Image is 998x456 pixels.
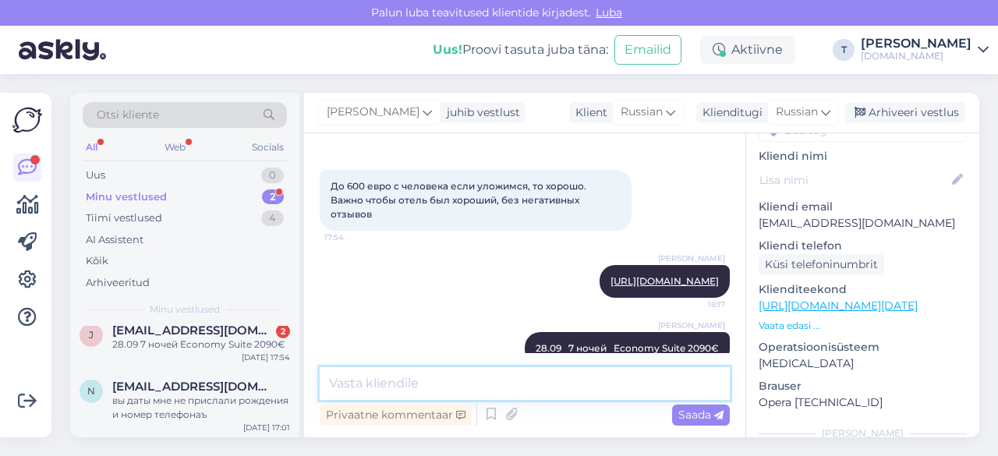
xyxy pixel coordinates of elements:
[759,148,967,164] p: Kliendi nimi
[591,5,627,19] span: Luba
[759,215,967,232] p: [EMAIL_ADDRESS][DOMAIN_NAME]
[833,39,855,61] div: T
[759,254,884,275] div: Küsi telefoninumbrit
[86,253,108,269] div: Kõik
[276,324,290,338] div: 2
[87,385,95,397] span: n
[262,189,284,205] div: 2
[759,378,967,394] p: Brauser
[678,408,724,422] span: Saada
[759,199,967,215] p: Kliendi email
[86,168,105,183] div: Uus
[112,338,290,352] div: 28.09 7 ночей Economy Suite 2090€
[112,394,290,422] div: вы даты мне не прислали рождения и номер телефонаъ
[320,405,472,426] div: Privaatne kommentaar
[759,394,967,411] p: Opera [TECHNICAL_ID]
[242,352,290,363] div: [DATE] 17:54
[658,253,725,264] span: [PERSON_NAME]
[845,102,965,123] div: Arhiveeri vestlus
[861,37,971,50] div: [PERSON_NAME]
[658,320,725,331] span: [PERSON_NAME]
[249,137,287,157] div: Socials
[150,302,220,316] span: Minu vestlused
[759,171,949,189] input: Lisa nimi
[614,35,681,65] button: Emailid
[261,168,284,183] div: 0
[433,41,608,59] div: Proovi tasuta juba täna:
[112,323,274,338] span: jonnyeng@gmail.com
[610,275,719,287] a: [URL][DOMAIN_NAME]
[86,189,167,205] div: Minu vestlused
[569,104,607,121] div: Klient
[86,275,150,291] div: Arhiveeritud
[667,299,725,310] span: 18:17
[441,104,520,121] div: juhib vestlust
[327,104,419,121] span: [PERSON_NAME]
[759,299,918,313] a: [URL][DOMAIN_NAME][DATE]
[759,339,967,355] p: Operatsioonisüsteem
[861,37,989,62] a: [PERSON_NAME][DOMAIN_NAME]
[243,422,290,433] div: [DATE] 17:01
[861,50,971,62] div: [DOMAIN_NAME]
[621,104,663,121] span: Russian
[759,319,967,333] p: Vaata edasi ...
[759,355,967,372] p: [MEDICAL_DATA]
[112,380,274,394] span: nastjaa_estonia@mail.ee
[759,426,967,440] div: [PERSON_NAME]
[261,210,284,226] div: 4
[433,42,462,57] b: Uus!
[759,238,967,254] p: Kliendi telefon
[12,105,42,135] img: Askly Logo
[776,104,818,121] span: Russian
[86,232,143,248] div: AI Assistent
[324,232,383,243] span: 17:54
[97,107,159,123] span: Otsi kliente
[161,137,189,157] div: Web
[759,281,967,298] p: Klienditeekond
[89,329,94,341] span: j
[536,342,719,354] span: 28.09 7 ночей Economy Suite 2090€
[83,137,101,157] div: All
[700,36,795,64] div: Aktiivne
[696,104,763,121] div: Klienditugi
[86,210,162,226] div: Tiimi vestlused
[331,180,589,220] span: До 600 евро с человека если уложимся, то хорошо. Важно чтобы отель был хороший, без негативных от...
